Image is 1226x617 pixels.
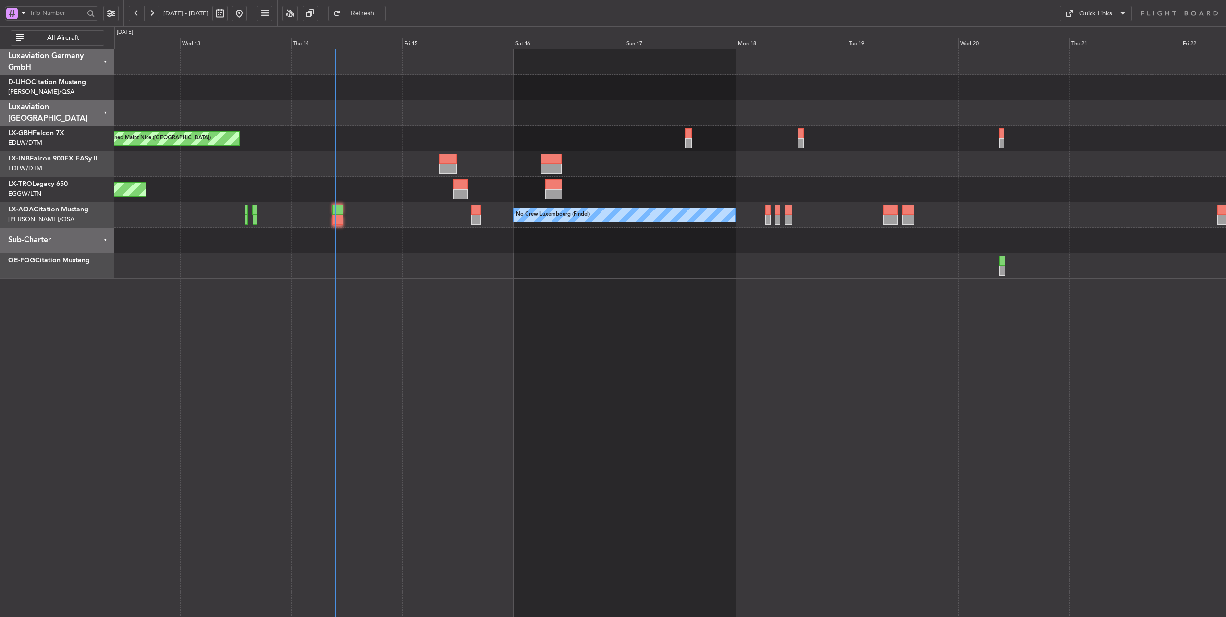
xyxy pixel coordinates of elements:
[8,130,33,136] span: LX-GBH
[8,215,74,223] a: [PERSON_NAME]/QSA
[343,10,382,17] span: Refresh
[8,164,42,173] a: EDLW/DTM
[8,189,41,198] a: EGGW/LTN
[163,9,208,18] span: [DATE] - [DATE]
[1060,6,1132,21] button: Quick Links
[8,79,86,86] a: D-IJHOCitation Mustang
[625,38,736,49] div: Sun 17
[8,138,42,147] a: EDLW/DTM
[8,130,64,136] a: LX-GBHFalcon 7X
[514,38,625,49] div: Sat 16
[8,257,90,264] a: OE-FOGCitation Mustang
[30,6,84,20] input: Trip Number
[11,30,104,46] button: All Aircraft
[1069,38,1180,49] div: Thu 21
[8,181,32,187] span: LX-TRO
[8,206,34,213] span: LX-AOA
[1079,9,1112,19] div: Quick Links
[328,6,386,21] button: Refresh
[104,131,211,146] div: Planned Maint Nice ([GEOGRAPHIC_DATA])
[8,87,74,96] a: [PERSON_NAME]/QSA
[69,38,180,49] div: Tue 12
[180,38,291,49] div: Wed 13
[847,38,958,49] div: Tue 19
[736,38,847,49] div: Mon 18
[291,38,402,49] div: Thu 14
[8,79,31,86] span: D-IJHO
[117,28,133,37] div: [DATE]
[8,257,35,264] span: OE-FOG
[402,38,513,49] div: Fri 15
[958,38,1069,49] div: Wed 20
[8,181,68,187] a: LX-TROLegacy 650
[8,206,88,213] a: LX-AOACitation Mustang
[8,155,30,162] span: LX-INB
[25,35,101,41] span: All Aircraft
[516,208,590,222] div: No Crew Luxembourg (Findel)
[8,155,98,162] a: LX-INBFalcon 900EX EASy II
